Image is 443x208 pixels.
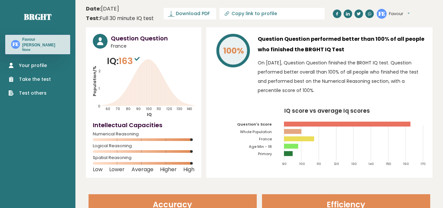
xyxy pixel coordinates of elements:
p: On [DATE], Question Question finished the BRGHT IQ test. Question performed better overall than 1... [258,58,426,95]
tspan: 120 [167,106,172,111]
button: Favour [389,11,410,17]
tspan: 80 [126,106,131,111]
tspan: 110 [157,106,161,111]
tspan: IQ score vs average Iq scores [284,107,370,115]
span: Logical Reasoning [93,145,194,147]
span: France [111,43,194,50]
b: Test: [86,14,100,22]
span: 163 [119,55,141,67]
tspan: 100 [299,162,305,166]
h4: Intellectual Capacities [93,121,194,129]
a: Test others [9,90,51,97]
tspan: 90 [282,162,287,166]
tspan: Age Min - 18 [249,144,272,149]
tspan: 90 [136,106,141,111]
span: Low [93,168,103,171]
tspan: 150 [386,162,392,166]
h3: Question Question [111,34,194,43]
tspan: 170 [421,162,426,166]
div: Full 30 minute IQ test [86,14,154,22]
h3: Favour [PERSON_NAME] [22,37,64,48]
tspan: 100% [223,45,244,57]
tspan: 140 [187,106,192,111]
tspan: 60 [106,106,110,111]
a: Your profile [9,62,51,69]
tspan: 0 [98,104,100,109]
tspan: 160 [403,162,409,166]
b: Date: [86,5,101,12]
span: Download PDF [176,10,210,17]
tspan: 110 [317,162,321,166]
tspan: 120 [334,162,339,166]
tspan: 130 [177,106,182,111]
tspan: 140 [369,162,374,166]
text: FE [12,41,18,48]
tspan: Question's Score [237,122,272,127]
span: Lower [109,168,125,171]
text: FE [378,10,385,17]
tspan: Primary [258,151,272,156]
tspan: 2 [98,69,101,74]
tspan: 70 [116,106,120,111]
tspan: 1 [99,86,100,91]
p: IQ: [107,55,141,68]
p: None [22,48,64,52]
span: Spatial Reasoning [93,156,194,159]
a: Brght [24,12,51,22]
a: Download PDF [164,8,216,19]
h3: Question Question performed better than 100% of all people who finished the BRGHT IQ Test [258,34,426,55]
tspan: Whole Population [240,129,272,134]
span: High [183,168,194,171]
span: Average [131,168,153,171]
span: Numerical Reasoning [93,133,194,135]
a: Take the test [9,76,51,83]
tspan: IQ [147,112,152,117]
span: Higher [160,168,177,171]
time: [DATE] [86,5,119,13]
tspan: 100 [147,106,152,111]
tspan: 130 [352,162,357,166]
tspan: France [259,136,272,142]
tspan: Population/% [92,66,97,96]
